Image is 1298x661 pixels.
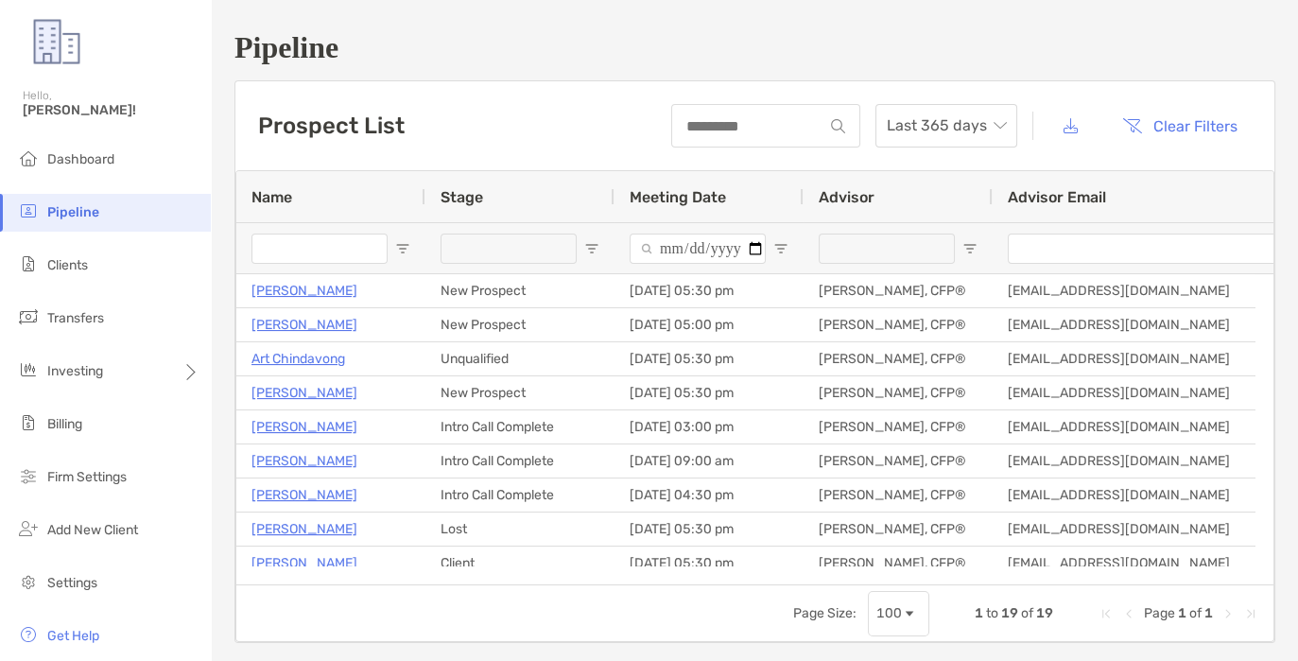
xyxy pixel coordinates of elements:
[47,204,99,220] span: Pipeline
[614,547,804,580] div: [DATE] 05:30 pm
[868,591,929,636] div: Page Size
[251,415,357,439] a: [PERSON_NAME]
[1204,605,1213,621] span: 1
[251,551,357,575] a: [PERSON_NAME]
[1220,606,1236,621] div: Next Page
[804,410,993,444] div: [PERSON_NAME], CFP®
[614,308,804,341] div: [DATE] 05:00 pm
[1008,188,1106,206] span: Advisor Email
[614,444,804,478] div: [DATE] 09:00 am
[804,342,993,375] div: [PERSON_NAME], CFP®
[804,444,993,478] div: [PERSON_NAME], CFP®
[887,105,1006,147] span: Last 365 days
[614,478,804,512] div: [DATE] 04:30 pm
[425,308,614,341] div: New Prospect
[425,274,614,307] div: New Prospect
[23,8,91,76] img: Zoe Logo
[1178,605,1186,621] span: 1
[17,358,40,381] img: investing icon
[1121,606,1136,621] div: Previous Page
[47,363,103,379] span: Investing
[1036,605,1053,621] span: 19
[251,449,357,473] a: [PERSON_NAME]
[251,313,357,337] a: [PERSON_NAME]
[47,151,114,167] span: Dashboard
[251,234,388,264] input: Name Filter Input
[630,188,726,206] span: Meeting Date
[1144,605,1175,621] span: Page
[614,513,804,546] div: [DATE] 05:30 pm
[1243,606,1258,621] div: Last Page
[17,411,40,434] img: billing icon
[630,234,766,264] input: Meeting Date Filter Input
[47,310,104,326] span: Transfers
[17,147,40,169] img: dashboard icon
[804,478,993,512] div: [PERSON_NAME], CFP®
[804,376,993,409] div: [PERSON_NAME], CFP®
[251,381,357,405] a: [PERSON_NAME]
[395,241,410,256] button: Open Filter Menu
[804,308,993,341] div: [PERSON_NAME], CFP®
[614,274,804,307] div: [DATE] 05:30 pm
[614,410,804,444] div: [DATE] 03:00 pm
[584,241,599,256] button: Open Filter Menu
[804,513,993,546] div: [PERSON_NAME], CFP®
[975,605,983,621] span: 1
[614,342,804,375] div: [DATE] 05:30 pm
[47,628,99,644] span: Get Help
[804,547,993,580] div: [PERSON_NAME], CFP®
[986,605,998,621] span: to
[17,623,40,646] img: get-help icon
[1021,605,1033,621] span: of
[251,347,345,371] a: Art Chindavong
[47,416,82,432] span: Billing
[47,257,88,273] span: Clients
[876,605,902,621] div: 100
[773,241,788,256] button: Open Filter Menu
[251,517,357,541] a: [PERSON_NAME]
[425,513,614,546] div: Lost
[962,241,978,256] button: Open Filter Menu
[47,469,127,485] span: Firm Settings
[251,279,357,303] a: [PERSON_NAME]
[17,305,40,328] img: transfers icon
[251,188,292,206] span: Name
[1099,606,1114,621] div: First Page
[17,200,40,222] img: pipeline icon
[425,478,614,512] div: Intro Call Complete
[614,376,804,409] div: [DATE] 05:30 pm
[258,113,405,139] h3: Prospect List
[793,605,857,621] div: Page Size:
[47,522,138,538] span: Add New Client
[831,119,845,133] img: input icon
[47,575,97,591] span: Settings
[804,274,993,307] div: [PERSON_NAME], CFP®
[17,252,40,275] img: clients icon
[425,444,614,478] div: Intro Call Complete
[23,102,199,118] span: [PERSON_NAME]!
[425,342,614,375] div: Unqualified
[425,376,614,409] div: New Prospect
[17,570,40,593] img: settings icon
[17,464,40,487] img: firm-settings icon
[1001,605,1018,621] span: 19
[234,30,1275,65] h1: Pipeline
[441,188,483,206] span: Stage
[425,547,614,580] div: Client
[251,483,357,507] a: [PERSON_NAME]
[425,410,614,444] div: Intro Call Complete
[17,517,40,540] img: add_new_client icon
[819,188,874,206] span: Advisor
[1108,105,1252,147] button: Clear Filters
[1189,605,1202,621] span: of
